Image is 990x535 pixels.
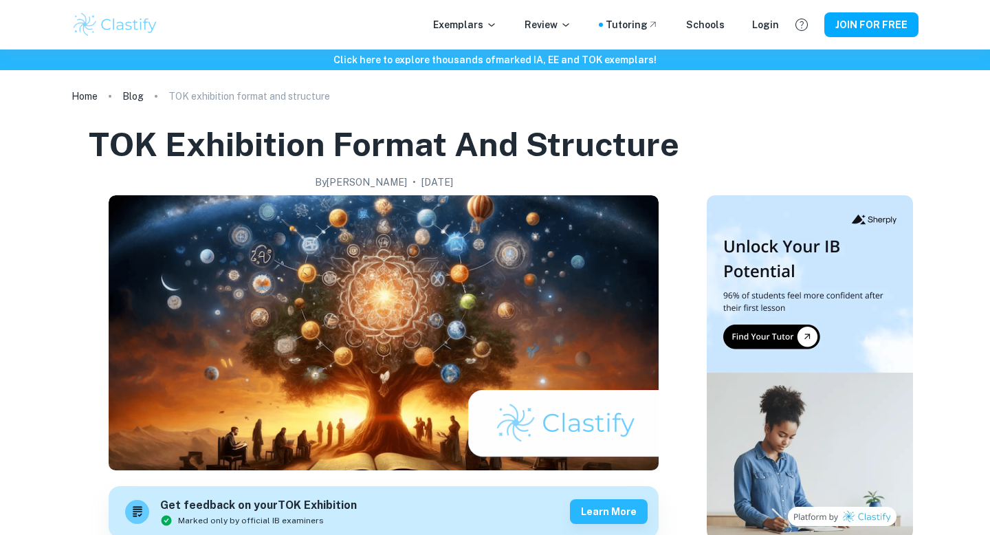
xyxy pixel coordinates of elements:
h1: TOK exhibition format and structure [89,122,679,166]
a: Schools [686,17,725,32]
p: Exemplars [433,17,497,32]
button: Help and Feedback [790,13,813,36]
span: Marked only by official IB examiners [178,514,324,527]
img: Clastify logo [71,11,159,39]
img: TOK exhibition format and structure cover image [109,195,659,470]
button: Learn more [570,499,648,524]
h2: By [PERSON_NAME] [315,175,407,190]
p: • [412,175,416,190]
a: Tutoring [606,17,659,32]
h6: Get feedback on your TOK Exhibition [160,497,357,514]
a: Home [71,87,98,106]
h2: [DATE] [421,175,453,190]
p: Review [525,17,571,32]
a: Login [752,17,779,32]
button: JOIN FOR FREE [824,12,918,37]
h6: Click here to explore thousands of marked IA, EE and TOK exemplars ! [3,52,987,67]
a: Blog [122,87,144,106]
p: TOK exhibition format and structure [168,89,330,104]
